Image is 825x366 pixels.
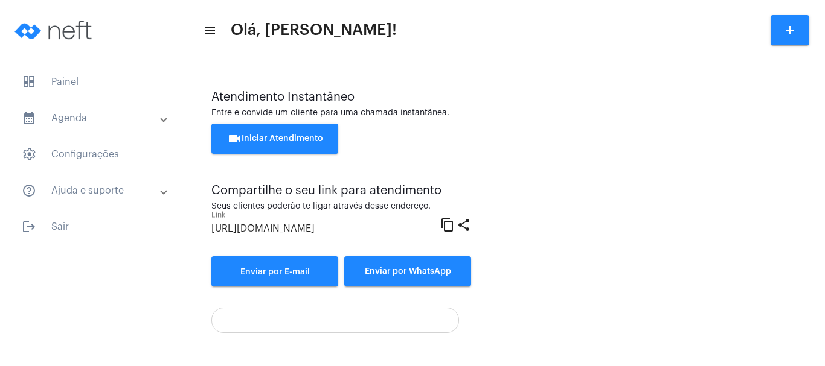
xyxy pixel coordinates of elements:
[211,184,471,197] div: Compartilhe o seu link para atendimento
[22,183,36,198] mat-icon: sidenav icon
[440,217,455,232] mat-icon: content_copy
[22,147,36,162] span: sidenav icon
[457,217,471,232] mat-icon: share
[7,176,181,205] mat-expansion-panel-header: sidenav iconAjuda e suporte
[211,256,338,286] a: Enviar por E-mail
[12,212,169,241] span: Sair
[344,256,471,286] button: Enviar por WhatsApp
[22,75,36,89] span: sidenav icon
[22,183,161,198] mat-panel-title: Ajuda e suporte
[211,90,795,104] div: Atendimento Instantâneo
[783,23,797,37] mat-icon: add
[12,140,169,169] span: Configurações
[22,111,36,125] mat-icon: sidenav icon
[203,24,215,38] mat-icon: sidenav icon
[240,268,310,276] span: Enviar por E-mail
[211,109,795,118] div: Entre e convide um cliente para uma chamada instantânea.
[22,111,161,125] mat-panel-title: Agenda
[12,68,169,96] span: Painel
[22,219,36,234] mat-icon: sidenav icon
[211,202,471,211] div: Seus clientes poderão te ligar através desse endereço.
[7,104,181,133] mat-expansion-panel-header: sidenav iconAgenda
[10,6,100,54] img: logo-neft-novo-2.png
[211,124,338,154] button: Iniciar Atendimento
[365,267,451,276] span: Enviar por WhatsApp
[231,21,397,40] span: Olá, [PERSON_NAME]!
[227,131,242,146] mat-icon: videocam
[227,134,323,143] span: Iniciar Atendimento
